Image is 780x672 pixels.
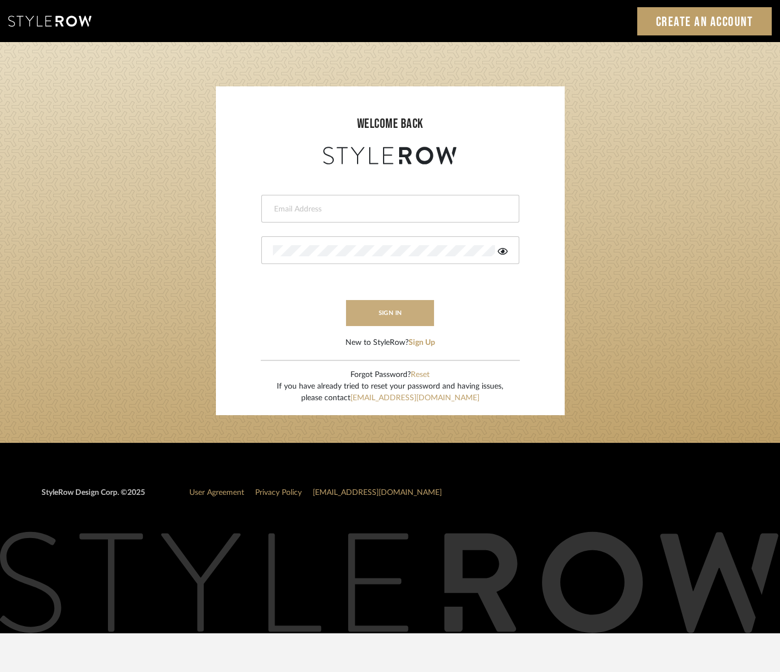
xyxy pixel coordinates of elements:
[411,369,430,381] button: Reset
[409,337,435,349] button: Sign Up
[345,337,435,349] div: New to StyleRow?
[277,369,503,381] div: Forgot Password?
[42,487,145,508] div: StyleRow Design Corp. ©2025
[255,489,302,497] a: Privacy Policy
[637,7,772,35] a: Create an Account
[227,114,554,134] div: welcome back
[277,381,503,404] div: If you have already tried to reset your password and having issues, please contact
[273,204,505,215] input: Email Address
[346,300,435,326] button: sign in
[350,394,479,402] a: [EMAIL_ADDRESS][DOMAIN_NAME]
[313,489,442,497] a: [EMAIL_ADDRESS][DOMAIN_NAME]
[189,489,244,497] a: User Agreement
